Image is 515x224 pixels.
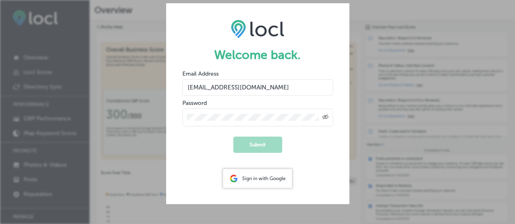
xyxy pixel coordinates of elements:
[182,48,333,62] h1: Welcome back.
[182,100,207,107] label: Password
[231,20,284,38] img: LOCL logo
[233,137,282,153] button: Submit
[182,70,219,77] label: Email Address
[223,169,292,188] div: Sign in with Google
[322,114,329,121] span: Toggle password visibility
